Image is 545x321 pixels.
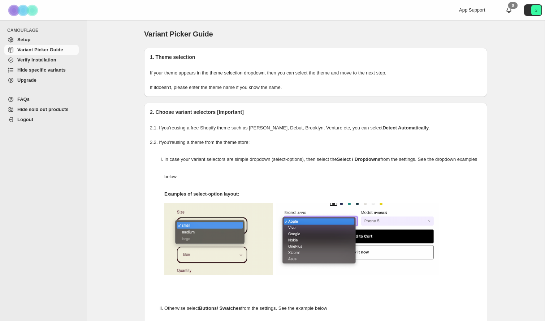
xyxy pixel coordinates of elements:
[7,27,82,33] span: CAMOUFLAGE
[4,35,79,45] a: Setup
[4,55,79,65] a: Verify Installation
[150,84,481,91] p: If it doesn't , please enter the theme name if you know the name.
[150,124,481,132] p: 2.1. If you're using a free Shopify theme such as [PERSON_NAME], Debut, Brooklyn, Venture etc, yo...
[17,37,30,42] span: Setup
[17,67,66,73] span: Hide specific variants
[150,139,481,146] p: 2.2. If you're using a theme from the theme store:
[17,117,33,122] span: Logout
[4,94,79,104] a: FAQs
[524,4,542,16] button: Avatar with initials 2
[531,5,541,15] span: Avatar with initials 2
[459,7,485,13] span: App Support
[164,300,481,317] p: Otherwise select from the settings. See the example below
[382,125,430,130] strong: Detect Automatically.
[150,108,481,116] h2: 2. Choose variant selectors [Important]
[164,151,481,185] p: In case your variant selectors are simple dropdown (select-options), then select the from the set...
[4,45,79,55] a: Variant Picker Guide
[150,69,481,77] p: If your theme appears in the theme selection dropdown, then you can select the theme and move to ...
[337,157,381,162] strong: Select / Dropdowns
[505,7,512,14] a: 0
[508,2,518,9] div: 0
[6,0,42,20] img: Camouflage
[17,107,69,112] span: Hide sold out products
[4,115,79,125] a: Logout
[144,30,213,38] span: Variant Picker Guide
[164,191,239,197] strong: Examples of select-option layout:
[17,77,36,83] span: Upgrade
[4,104,79,115] a: Hide sold out products
[276,203,439,275] img: camouflage-select-options-2
[164,203,273,275] img: camouflage-select-options
[150,54,481,61] h2: 1. Theme selection
[17,47,63,52] span: Variant Picker Guide
[17,57,56,63] span: Verify Installation
[4,75,79,85] a: Upgrade
[4,65,79,75] a: Hide specific variants
[199,305,241,311] strong: Buttons/ Swatches
[17,97,30,102] span: FAQs
[535,8,537,12] text: 2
